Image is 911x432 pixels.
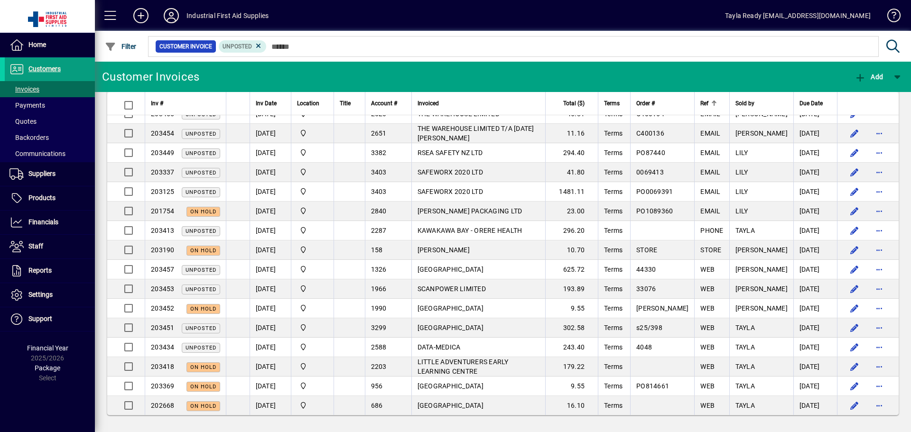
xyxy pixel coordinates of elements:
[735,363,755,370] span: TAYLA
[9,118,37,125] span: Quotes
[151,129,175,137] span: 203454
[847,281,862,296] button: Edit
[250,299,291,318] td: [DATE]
[219,40,267,53] mat-chip: Customer Invoice Status: Unposted
[793,240,837,260] td: [DATE]
[151,188,175,195] span: 203125
[700,343,715,351] span: WEB
[186,345,216,351] span: Unposted
[872,106,887,121] button: More options
[102,69,199,84] div: Customer Invoices
[250,357,291,377] td: [DATE]
[700,324,715,331] span: WEB
[872,203,887,219] button: More options
[340,98,351,109] span: Title
[872,359,887,374] button: More options
[28,291,53,298] span: Settings
[872,398,887,413] button: More options
[371,382,383,390] span: 956
[297,361,328,372] span: INDUSTRIAL FIRST AID SUPPLIES LTD
[151,363,175,370] span: 203418
[250,202,291,221] td: [DATE]
[636,98,688,109] div: Order #
[604,285,623,293] span: Terms
[9,85,39,93] span: Invoices
[371,227,387,234] span: 2287
[636,266,656,273] span: 44330
[735,168,748,176] span: LILY
[35,364,60,372] span: Package
[297,342,328,352] span: INDUSTRIAL FIRST AID SUPPLIES LTD
[27,344,68,352] span: Financial Year
[151,266,175,273] span: 203457
[735,129,788,137] span: [PERSON_NAME]
[250,318,291,338] td: [DATE]
[151,98,163,109] span: Inv #
[793,299,837,318] td: [DATE]
[297,98,328,109] div: Location
[545,221,598,240] td: 296.20
[297,381,328,391] span: INDUSTRIAL FIRST AID SUPPLIES LTD
[793,318,837,338] td: [DATE]
[5,211,95,234] a: Financials
[151,227,175,234] span: 203413
[847,378,862,394] button: Edit
[847,359,862,374] button: Edit
[735,246,788,254] span: [PERSON_NAME]
[418,343,461,351] span: DATA-MEDICA
[340,98,359,109] div: Title
[5,259,95,283] a: Reports
[418,98,540,109] div: Invoiced
[735,188,748,195] span: LILY
[5,186,95,210] a: Products
[735,324,755,331] span: TAYLA
[28,315,52,322] span: Support
[418,304,483,312] span: [GEOGRAPHIC_DATA]
[5,307,95,331] a: Support
[9,150,65,157] span: Communications
[735,304,788,312] span: [PERSON_NAME]
[545,143,598,163] td: 294.40
[545,240,598,260] td: 10.70
[545,377,598,396] td: 9.55
[545,182,598,202] td: 1481.11
[700,246,721,254] span: STORE
[545,163,598,182] td: 41.80
[847,203,862,219] button: Edit
[636,343,652,351] span: 4048
[28,194,56,202] span: Products
[250,240,291,260] td: [DATE]
[190,403,216,409] span: On hold
[847,145,862,160] button: Edit
[418,246,470,254] span: [PERSON_NAME]
[793,357,837,377] td: [DATE]
[604,304,623,312] span: Terms
[418,382,483,390] span: [GEOGRAPHIC_DATA]
[371,343,387,351] span: 2588
[5,81,95,97] a: Invoices
[418,149,483,156] span: RSEA SAFETY NZ LTD
[700,129,720,137] span: EMAIL
[847,301,862,316] button: Edit
[151,168,175,176] span: 203337
[418,207,522,215] span: [PERSON_NAME] PACKAGING LTD
[735,227,755,234] span: TAYLA
[545,124,598,143] td: 11.16
[190,209,216,215] span: On hold
[186,286,216,293] span: Unposted
[5,33,95,57] a: Home
[799,98,823,109] span: Due Date
[156,7,186,24] button: Profile
[604,402,623,409] span: Terms
[636,382,669,390] span: PO814661
[186,8,269,23] div: Industrial First Aid Supplies
[102,38,139,55] button: Filter
[297,206,328,216] span: INDUSTRIAL FIRST AID SUPPLIES LTD
[250,377,291,396] td: [DATE]
[735,343,755,351] span: TAYLA
[5,129,95,146] a: Backorders
[793,124,837,143] td: [DATE]
[418,125,534,142] span: THE WAREHOUSE LIMITED T/A [DATE][PERSON_NAME]
[872,262,887,277] button: More options
[418,168,483,176] span: SAFEWORX 2020 LTD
